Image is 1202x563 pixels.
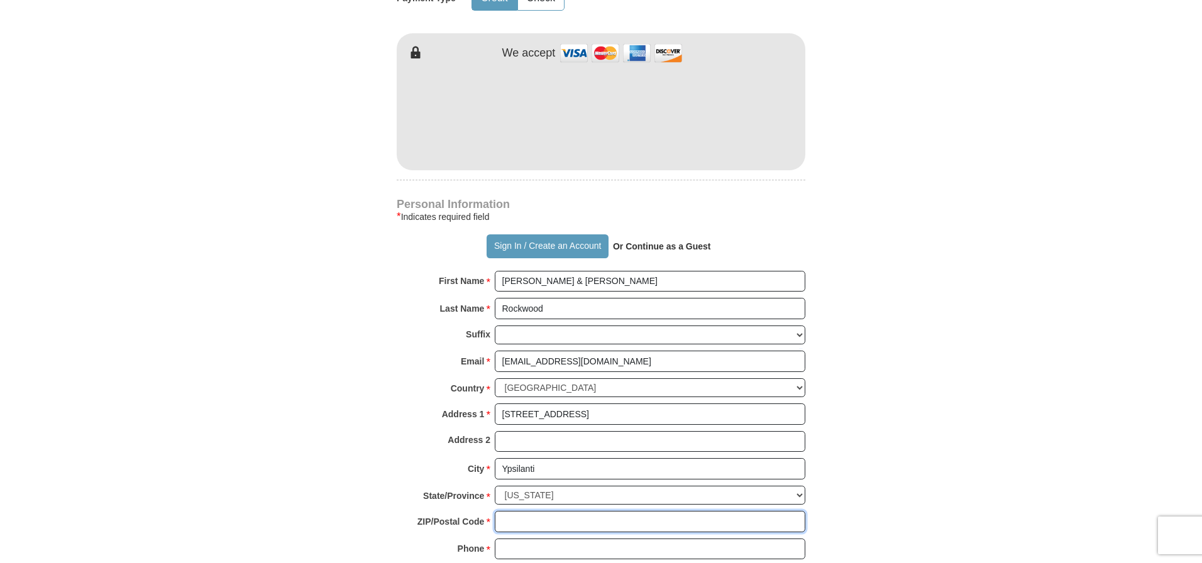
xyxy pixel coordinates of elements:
[397,199,805,209] h4: Personal Information
[468,460,484,478] strong: City
[440,300,485,317] strong: Last Name
[442,405,485,423] strong: Address 1
[613,241,711,251] strong: Or Continue as a Guest
[448,431,490,449] strong: Address 2
[466,325,490,343] strong: Suffix
[487,234,608,258] button: Sign In / Create an Account
[423,487,484,505] strong: State/Province
[458,540,485,557] strong: Phone
[417,513,485,530] strong: ZIP/Postal Code
[502,46,556,60] h4: We accept
[461,353,484,370] strong: Email
[451,380,485,397] strong: Country
[439,272,484,290] strong: First Name
[397,209,805,224] div: Indicates required field
[558,40,684,67] img: credit cards accepted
